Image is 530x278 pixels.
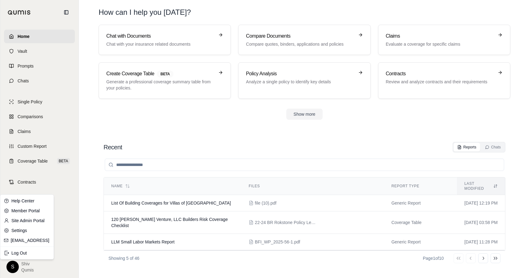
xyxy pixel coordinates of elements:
a: Help Center [2,196,52,206]
a: Settings [2,226,52,235]
a: [EMAIL_ADDRESS] [11,237,50,243]
a: Site Admin Portal [2,216,52,226]
a: Member Portal [2,206,52,216]
div: Log Out [2,248,52,258]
